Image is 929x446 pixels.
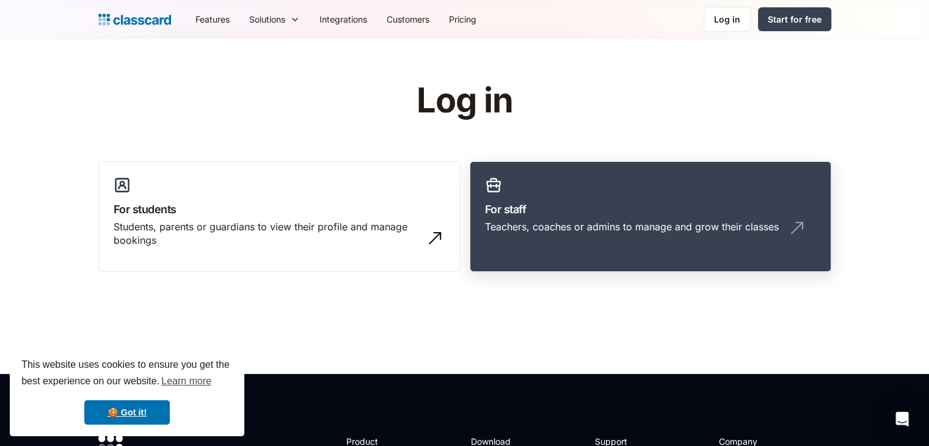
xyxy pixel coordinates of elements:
a: learn more about cookies [159,372,213,390]
a: dismiss cookie message [84,400,170,425]
a: Integrations [310,5,377,33]
a: home [98,11,171,28]
a: Customers [377,5,439,33]
div: Start for free [768,13,822,26]
div: Open Intercom Messenger [887,404,917,434]
h3: For students [114,201,445,218]
h3: For staff [485,201,816,218]
a: For staffTeachers, coaches or admins to manage and grow their classes [470,161,831,272]
div: Solutions [239,5,310,33]
a: Log in [704,7,751,32]
div: Log in [714,13,740,26]
div: Solutions [249,13,285,26]
a: Start for free [758,7,831,31]
h1: Log in [271,82,658,120]
span: This website uses cookies to ensure you get the best experience on our website. [21,357,233,390]
div: cookieconsent [10,346,244,436]
div: Students, parents or guardians to view their profile and manage bookings [114,220,420,247]
a: Features [186,5,239,33]
a: For studentsStudents, parents or guardians to view their profile and manage bookings [98,161,460,272]
div: Teachers, coaches or admins to manage and grow their classes [485,220,779,233]
a: Pricing [439,5,486,33]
